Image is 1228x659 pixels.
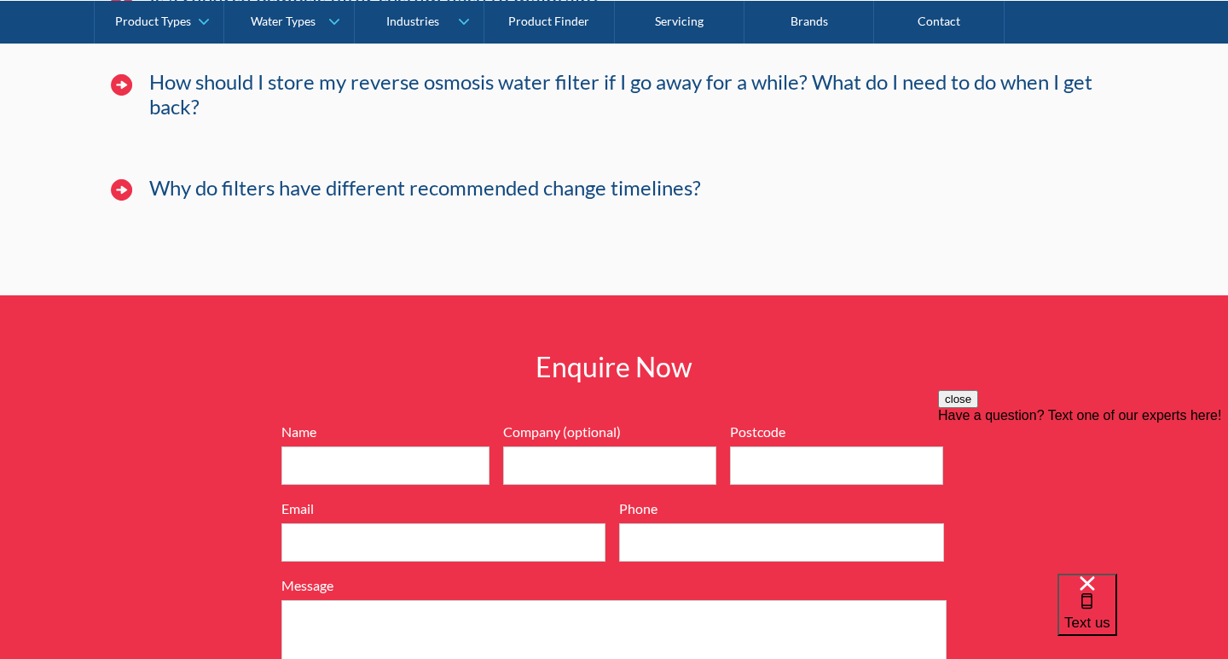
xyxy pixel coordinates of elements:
[938,390,1228,595] iframe: podium webchat widget prompt
[619,499,943,519] label: Phone
[281,422,489,442] label: Name
[503,422,716,442] label: Company (optional)
[367,347,861,388] h2: Enquire Now
[730,422,943,442] label: Postcode
[1057,574,1228,659] iframe: podium webchat widget bubble
[149,70,1117,120] h4: How should I store my reverse osmosis water filter if I go away for a while? What do I need to do...
[251,14,316,28] div: Water Types
[281,575,947,596] label: Message
[386,14,439,28] div: Industries
[115,14,191,28] div: Product Types
[281,499,605,519] label: Email
[149,176,701,201] h4: Why do filters have different recommended change timelines?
